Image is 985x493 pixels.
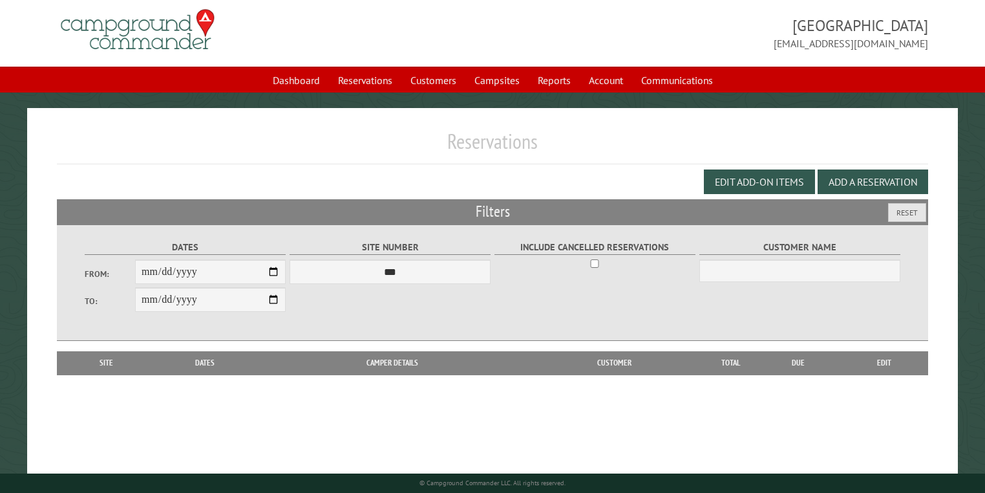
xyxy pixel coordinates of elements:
[633,68,721,93] a: Communications
[840,351,928,375] th: Edit
[149,351,261,375] th: Dates
[57,5,218,55] img: Campground Commander
[704,170,815,194] button: Edit Add-on Items
[85,268,135,280] label: From:
[265,68,328,93] a: Dashboard
[262,351,524,375] th: Camper Details
[57,199,929,224] h2: Filters
[467,68,527,93] a: Campsites
[705,351,757,375] th: Total
[403,68,464,93] a: Customers
[63,351,149,375] th: Site
[524,351,705,375] th: Customer
[330,68,400,93] a: Reservations
[699,240,900,255] label: Customer Name
[757,351,840,375] th: Due
[818,170,928,194] button: Add a Reservation
[290,240,491,255] label: Site Number
[530,68,578,93] a: Reports
[85,295,135,307] label: To:
[581,68,631,93] a: Account
[888,203,926,222] button: Reset
[492,15,928,51] span: [GEOGRAPHIC_DATA] [EMAIL_ADDRESS][DOMAIN_NAME]
[85,240,286,255] label: Dates
[57,129,929,164] h1: Reservations
[494,240,695,255] label: Include Cancelled Reservations
[419,479,566,487] small: © Campground Commander LLC. All rights reserved.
